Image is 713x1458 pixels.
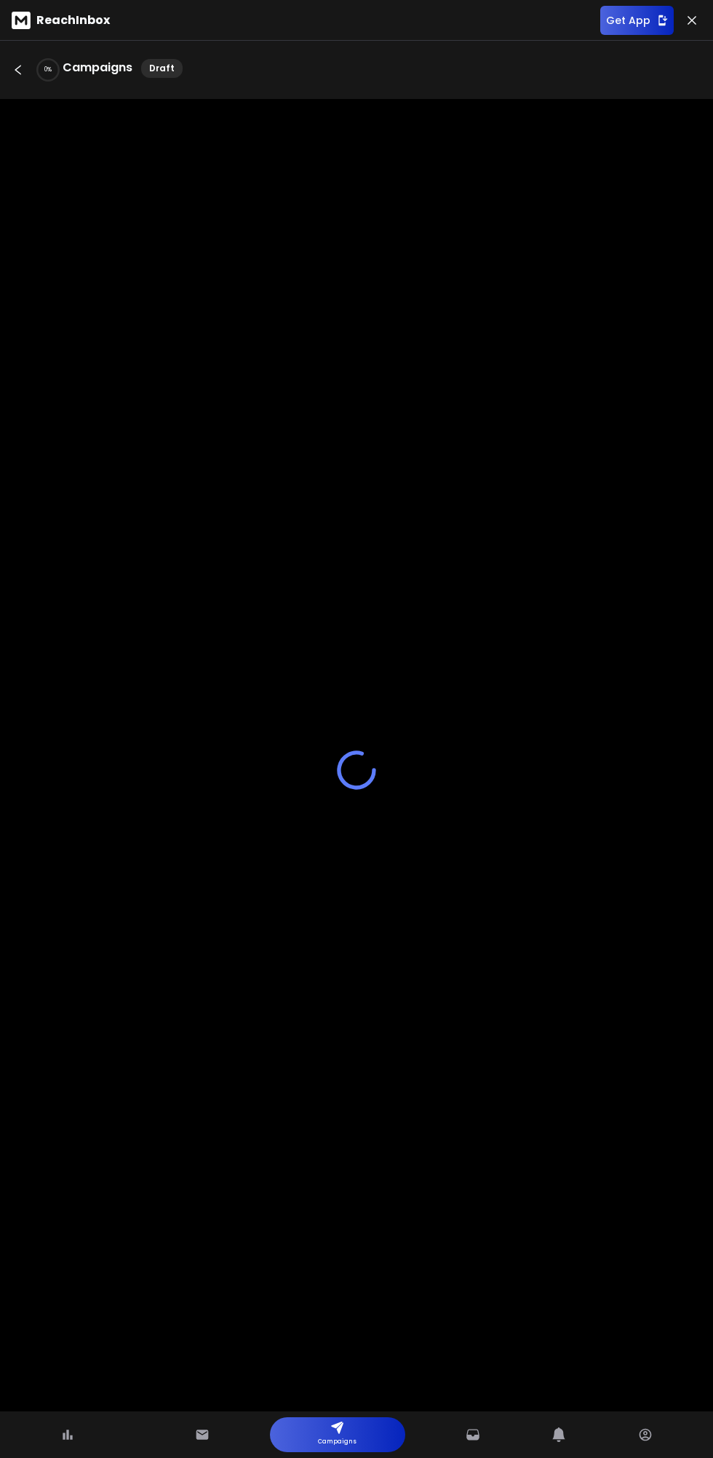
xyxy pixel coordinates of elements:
[141,59,183,78] div: Draft
[63,59,132,78] h1: Campaigns
[44,66,52,74] p: 0 %
[36,12,110,29] p: ReachInbox
[600,6,674,35] button: Get App
[318,1435,356,1449] p: Campaigns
